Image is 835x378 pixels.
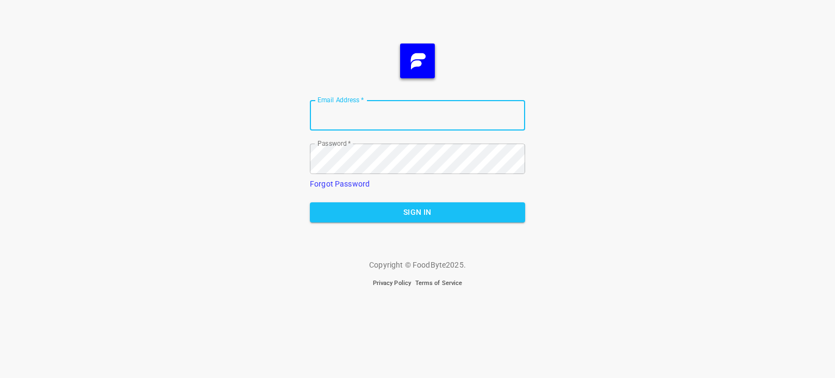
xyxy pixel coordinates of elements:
[310,179,370,188] a: Forgot Password
[310,202,525,222] button: Sign In
[400,44,435,78] img: FB_Logo_Reversed_RGB_Icon.895fbf61.png
[415,280,462,287] a: Terms of Service
[369,259,466,270] p: Copyright © FoodByte 2025 .
[373,280,411,287] a: Privacy Policy
[319,206,516,219] span: Sign In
